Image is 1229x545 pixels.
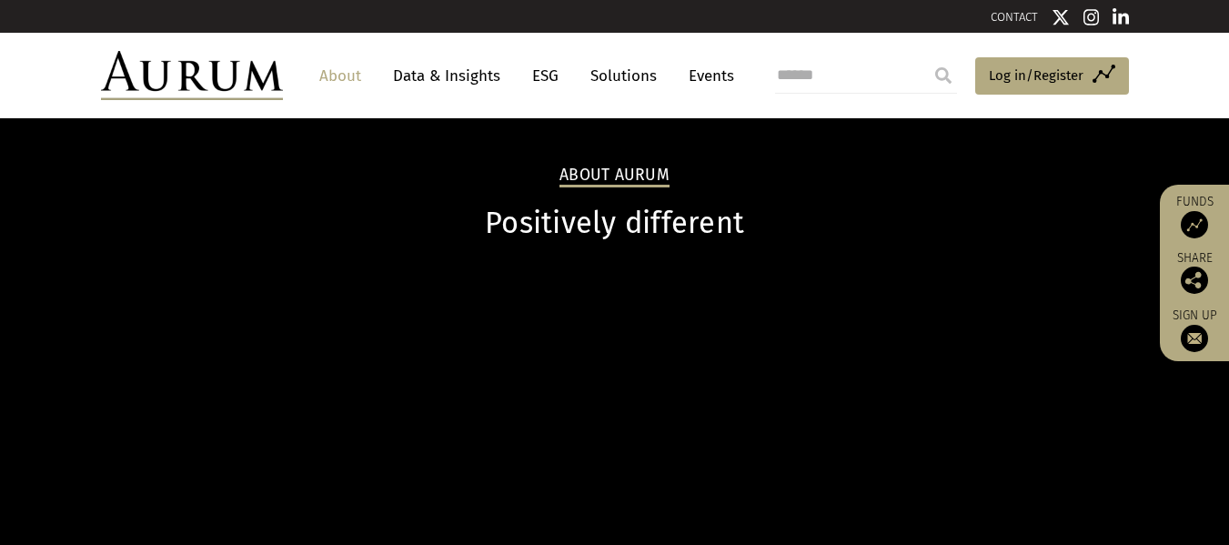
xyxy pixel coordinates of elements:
img: Instagram icon [1083,8,1100,26]
span: Log in/Register [989,65,1083,86]
a: Log in/Register [975,57,1129,96]
h1: Positively different [101,206,1129,241]
a: CONTACT [991,10,1038,24]
img: Linkedin icon [1113,8,1129,26]
a: Data & Insights [384,59,509,93]
div: Share [1169,252,1220,294]
img: Share this post [1181,267,1208,294]
h2: About Aurum [559,166,670,187]
img: Twitter icon [1052,8,1070,26]
a: Sign up [1169,308,1220,352]
a: Solutions [581,59,666,93]
input: Submit [925,57,962,94]
img: Aurum [101,51,283,100]
img: Sign up to our newsletter [1181,325,1208,352]
a: Events [680,59,734,93]
img: Access Funds [1181,211,1208,238]
a: Funds [1169,194,1220,238]
a: About [310,59,370,93]
a: ESG [523,59,568,93]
